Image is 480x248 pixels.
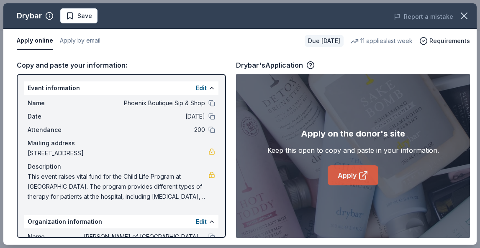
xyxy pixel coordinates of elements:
[28,232,84,242] span: Name
[77,11,92,21] span: Save
[394,12,453,22] button: Report a mistake
[236,60,315,71] div: Drybar's Application
[196,83,207,93] button: Edit
[60,32,100,50] button: Apply by email
[17,60,226,71] div: Copy and paste your information:
[84,232,205,242] span: [PERSON_NAME] of [GEOGRAPHIC_DATA] Branches, Inc.
[301,127,405,140] div: Apply on the donor's site
[305,35,344,47] div: Due [DATE]
[328,165,378,185] a: Apply
[28,125,84,135] span: Attendance
[24,215,218,228] div: Organization information
[28,162,215,172] div: Description
[84,125,205,135] span: 200
[28,111,84,121] span: Date
[84,111,205,121] span: [DATE]
[350,36,413,46] div: 11 applies last week
[28,148,208,158] span: [STREET_ADDRESS]
[28,138,215,148] div: Mailing address
[196,217,207,227] button: Edit
[60,8,98,23] button: Save
[28,172,208,202] span: This event raises vital fund for the Child Life Program at [GEOGRAPHIC_DATA]. The program provide...
[84,98,205,108] span: Phoenix Boutique Sip & Shop
[28,98,84,108] span: Name
[24,81,218,95] div: Event information
[419,36,470,46] button: Requirements
[17,9,42,23] div: Drybar
[429,36,470,46] span: Requirements
[267,145,439,155] div: Keep this open to copy and paste in your information.
[17,32,53,50] button: Apply online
